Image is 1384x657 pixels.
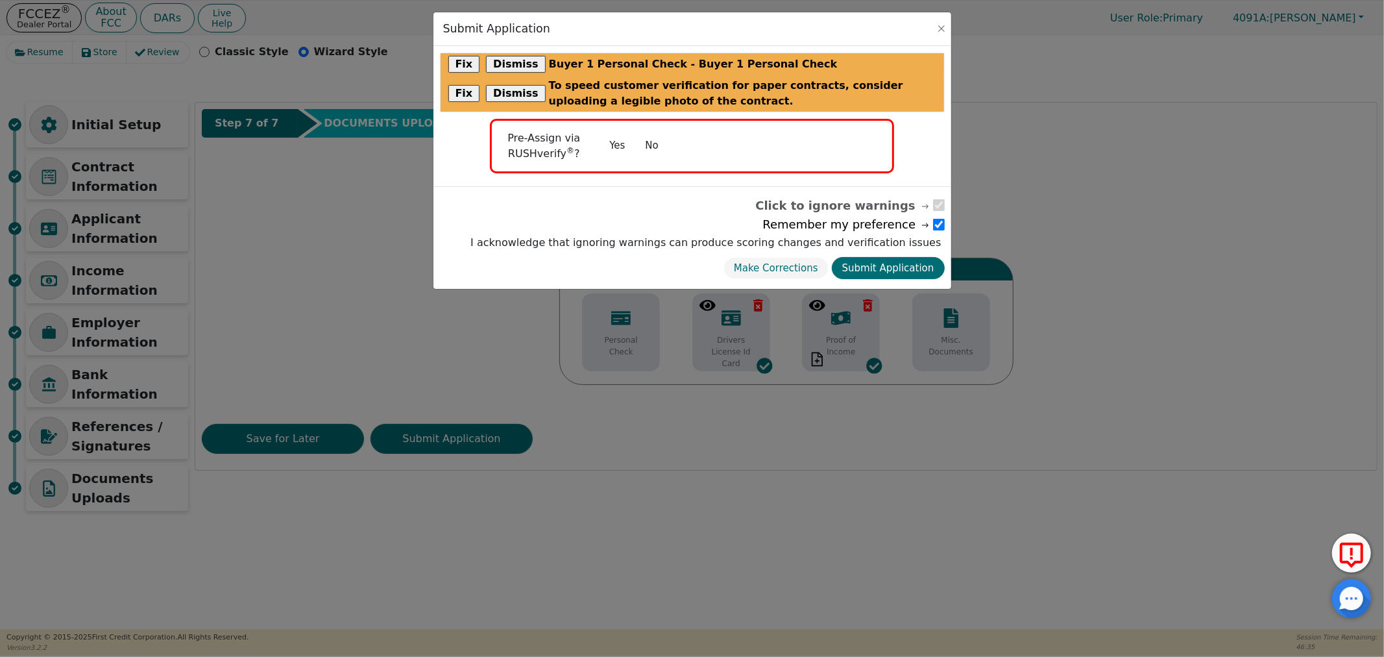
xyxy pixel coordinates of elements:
[486,56,546,73] button: Dismiss
[448,85,480,102] button: Fix
[467,235,944,251] label: I acknowledge that ignoring warnings can produce scoring changes and verification issues
[935,22,948,35] button: Close
[448,56,480,73] button: Fix
[443,22,550,36] h3: Submit Application
[762,216,931,233] span: Remember my preference
[486,85,546,102] button: Dismiss
[566,146,574,155] sup: ®
[723,257,829,280] button: Make Corrections
[549,56,838,72] span: Buyer 1 Personal Check - Buyer 1 Personal Check
[755,197,931,214] span: Click to ignore warnings
[507,132,580,160] span: Pre-Assign via RUSHverify ?
[549,78,936,109] span: To speed customer verification for paper contracts, consider uploading a legible photo of the con...
[599,134,635,157] button: Yes
[1332,534,1371,573] button: Report Error to FCC
[635,134,669,157] button: No
[832,257,945,280] button: Submit Application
